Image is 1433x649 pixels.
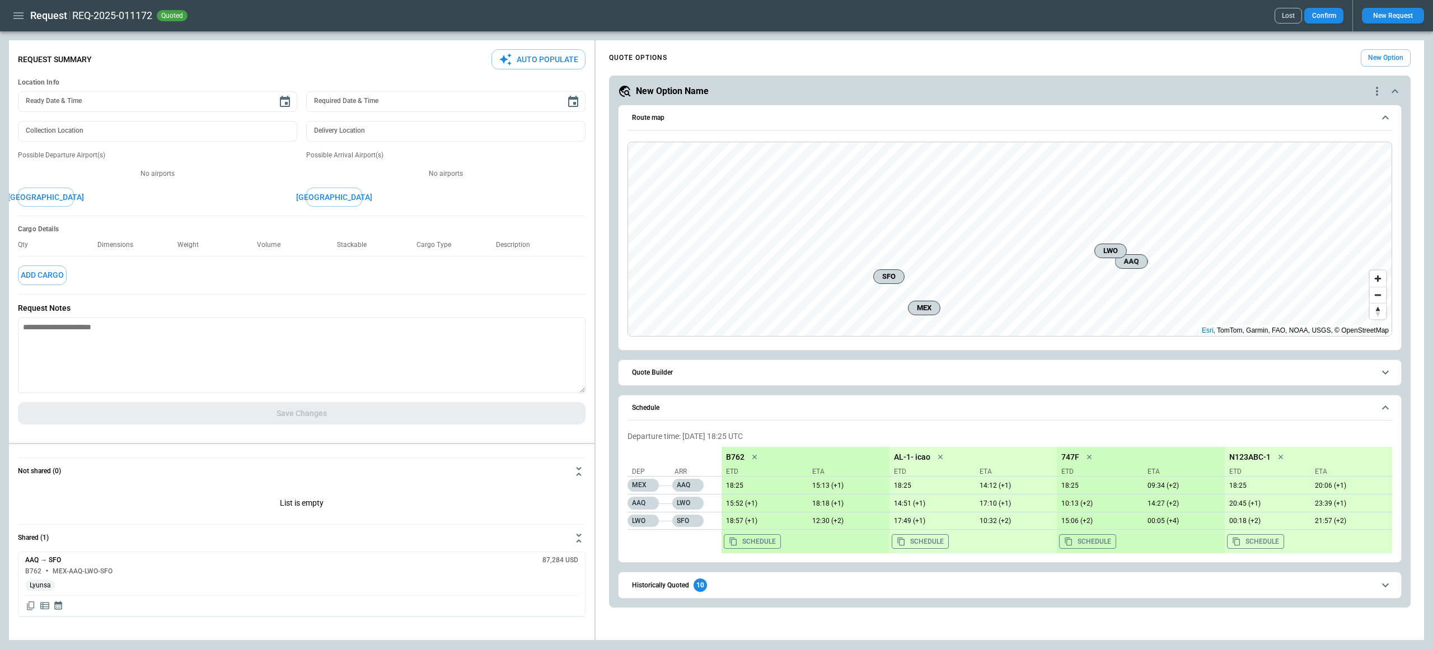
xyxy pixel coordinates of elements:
p: Dep [632,467,671,477]
p: 22/08/2025 [1310,499,1392,508]
h6: Shared (1) [18,534,49,541]
p: Volume [257,241,289,249]
p: Request Notes [18,304,586,313]
div: Schedule [627,427,1392,558]
p: ETD [1061,467,1139,477]
h6: Quote Builder [632,369,673,376]
h6: 87,284 USD [542,557,578,564]
span: Display detailed quote content [39,600,50,611]
p: AAQ [672,479,704,492]
span: Copy quote content [25,600,36,611]
p: 22/08/2025 [808,499,889,508]
p: ETD [894,467,971,477]
canvas: Map [628,142,1392,336]
p: AL-1- icao [894,452,930,462]
p: 23/08/2025 [1143,499,1225,508]
span: SFO [878,271,900,282]
p: N123ABC-1 [1229,452,1271,462]
h6: B762 [25,568,41,575]
button: Copy the aircraft schedule to your clipboard [1227,534,1284,549]
div: , TomTom, Garmin, FAO, NOAA, USGS, © OpenStreetMap [1202,325,1389,336]
h2: REQ-2025-011172 [72,9,152,22]
p: MEX [627,479,659,492]
p: 22/08/2025 [808,482,889,490]
h6: Not shared (0) [18,468,61,475]
p: ETA [975,467,1052,477]
p: LWO [672,497,704,510]
h5: New Option Name [636,85,709,97]
p: Departure time: [DATE] 18:25 UTC [627,432,1392,441]
p: LWO [627,515,659,527]
p: Arr [675,467,714,477]
p: 22/08/2025 [1225,499,1306,508]
p: 22/08/2025 [975,499,1057,508]
p: 22/08/2025 [722,499,803,508]
button: Reset bearing to north [1370,303,1386,319]
p: 23/08/2025 [1225,517,1306,525]
p: 23/08/2025 [1057,517,1139,525]
div: 10 [694,578,707,592]
h6: Schedule [632,404,659,412]
p: ETA [1310,467,1388,477]
button: Not shared (0) [18,458,586,485]
p: 22/08/2025 [975,482,1057,490]
p: Cargo Type [416,241,460,249]
h6: Location Info [18,78,586,87]
p: 22/08/2025 [889,499,971,508]
p: 21/08/2025 [1225,482,1306,490]
button: Auto Populate [491,49,586,70]
p: Description [496,241,539,249]
p: Request Summary [18,55,92,64]
p: ETD [1229,467,1306,477]
p: Qty [18,241,37,249]
button: Copy the aircraft schedule to your clipboard [892,534,949,549]
button: Route map [627,105,1392,131]
h4: QUOTE OPTIONS [609,55,667,60]
div: scrollable content [722,447,1392,553]
p: Possible Departure Airport(s) [18,151,297,160]
p: 23/08/2025 [808,517,889,525]
p: 25/08/2025 [1143,517,1225,525]
button: Zoom in [1370,270,1386,287]
button: Lost [1275,8,1302,24]
a: Esri [1202,326,1214,334]
span: Lyunsa [25,581,55,590]
p: 747F [1061,452,1079,462]
p: No airports [18,169,297,179]
h1: Request [30,9,67,22]
button: New Option Namequote-option-actions [618,85,1402,98]
button: Add Cargo [18,265,67,285]
button: Choose date [562,91,584,113]
div: scrollable content [596,45,1424,612]
h6: Route map [632,114,664,122]
p: B762 [726,452,744,462]
span: AAQ [1120,256,1143,267]
p: 23/08/2025 [1057,499,1139,508]
button: New Option [1361,49,1411,67]
div: Not shared (0) [18,552,586,617]
p: 21/08/2025 [889,482,971,490]
button: [GEOGRAPHIC_DATA] [306,188,362,207]
p: Stackable [337,241,376,249]
h6: MEX-AAQ-LWO-SFO [53,568,113,575]
p: 22/08/2025 [1310,482,1392,490]
p: No airports [306,169,586,179]
button: [GEOGRAPHIC_DATA] [18,188,74,207]
p: 22/08/2025 [889,517,971,525]
p: SFO [672,515,704,527]
p: 22/08/2025 [722,517,803,525]
h6: AAQ → SFO [25,557,61,564]
button: Copy the aircraft schedule to your clipboard [1059,534,1116,549]
p: ETA [1143,467,1220,477]
button: Zoom out [1370,287,1386,303]
button: New Request [1362,8,1424,24]
p: 21/08/2025 [722,482,803,490]
p: 23/08/2025 [1143,482,1225,490]
button: Copy the aircraft schedule to your clipboard [724,534,781,549]
p: List is empty [18,485,586,524]
p: Possible Arrival Airport(s) [306,151,586,160]
button: Shared (1) [18,525,586,552]
p: AAQ [627,497,659,510]
h6: Cargo Details [18,225,586,234]
span: MEX [913,302,935,314]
